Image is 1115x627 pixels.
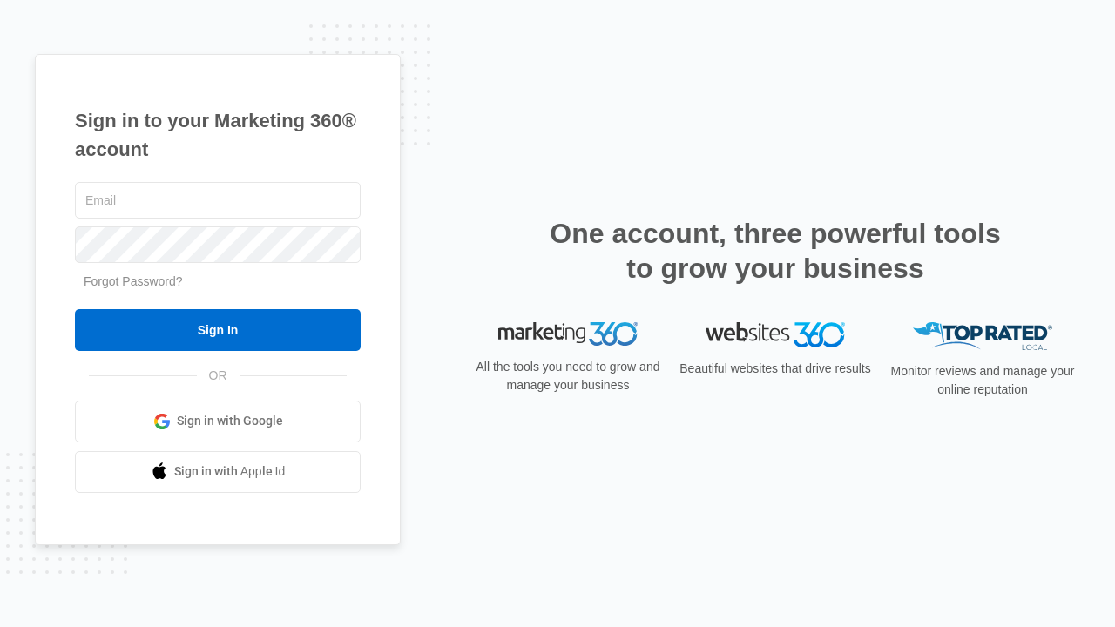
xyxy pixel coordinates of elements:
[84,274,183,288] a: Forgot Password?
[678,360,873,378] p: Beautiful websites that drive results
[885,362,1080,399] p: Monitor reviews and manage your online reputation
[75,401,361,442] a: Sign in with Google
[177,412,283,430] span: Sign in with Google
[75,451,361,493] a: Sign in with Apple Id
[75,309,361,351] input: Sign In
[470,358,666,394] p: All the tools you need to grow and manage your business
[174,462,286,481] span: Sign in with Apple Id
[197,367,240,385] span: OR
[75,106,361,164] h1: Sign in to your Marketing 360® account
[706,322,845,347] img: Websites 360
[498,322,638,347] img: Marketing 360
[544,216,1006,286] h2: One account, three powerful tools to grow your business
[75,182,361,219] input: Email
[913,322,1052,351] img: Top Rated Local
